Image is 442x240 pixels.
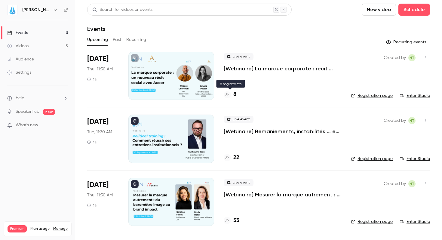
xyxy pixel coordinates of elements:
div: 1 h [87,77,97,82]
span: Hugo Tauzin [408,180,416,187]
a: SpeakerHub [16,109,39,115]
span: [DATE] [87,117,109,127]
button: Upcoming [87,35,108,45]
a: 8 [224,91,236,99]
div: 1 h [87,140,97,145]
a: [Webinaire] Mesurer la marque autrement : du baromètre image au brand impact [224,191,341,198]
a: [Webinaire] Remaniements, instabilités … et impact : comment réussir ses entretiens institutionne... [224,128,341,135]
button: Recurring [126,35,146,45]
a: Manage [53,226,68,231]
span: [DATE] [87,54,109,64]
div: 1 h [87,203,97,208]
span: Live event [224,53,253,60]
h1: Events [87,25,106,32]
h6: [PERSON_NAME] [22,7,51,13]
span: Help [16,95,24,101]
span: Live event [224,179,253,186]
a: Registration page [351,93,393,99]
a: Enter Studio [400,93,430,99]
h4: 8 [233,91,236,99]
span: Thu, 11:30 AM [87,192,113,198]
a: Enter Studio [400,219,430,225]
span: HT [410,117,414,124]
button: Past [113,35,121,45]
button: Recurring events [383,37,430,47]
div: Oct 2 Thu, 11:30 AM (Europe/Paris) [87,178,119,226]
span: Created by [384,117,406,124]
span: Plan usage [30,226,50,231]
div: Settings [7,69,31,75]
span: Tue, 11:30 AM [87,129,112,135]
span: HT [410,54,414,61]
li: help-dropdown-opener [7,95,68,101]
h4: 53 [233,217,239,225]
a: 53 [224,217,239,225]
a: Registration page [351,219,393,225]
span: Hugo Tauzin [408,54,416,61]
a: Registration page [351,156,393,162]
button: Schedule [398,4,430,16]
a: Enter Studio [400,156,430,162]
span: Premium [8,225,27,232]
span: new [43,109,55,115]
div: Search for videos or events [92,7,152,13]
div: Audience [7,56,34,62]
span: What's new [16,122,38,128]
span: Live event [224,116,253,123]
div: Events [7,30,28,36]
span: [DATE] [87,180,109,190]
h4: 22 [233,154,239,162]
a: [Webinaire] La marque corporate : récit maîtrisé ou conversation impossible ? [224,65,341,72]
span: Created by [384,180,406,187]
span: Created by [384,54,406,61]
span: HT [410,180,414,187]
iframe: Noticeable Trigger [61,123,68,128]
div: Sep 30 Tue, 11:30 AM (Europe/Paris) [87,115,119,163]
span: Thu, 11:30 AM [87,66,113,72]
span: Hugo Tauzin [408,117,416,124]
div: Sep 25 Thu, 11:30 AM (Europe/Paris) [87,52,119,100]
a: 22 [224,154,239,162]
button: New video [362,4,396,16]
div: Videos [7,43,29,49]
img: JIN [8,5,17,15]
